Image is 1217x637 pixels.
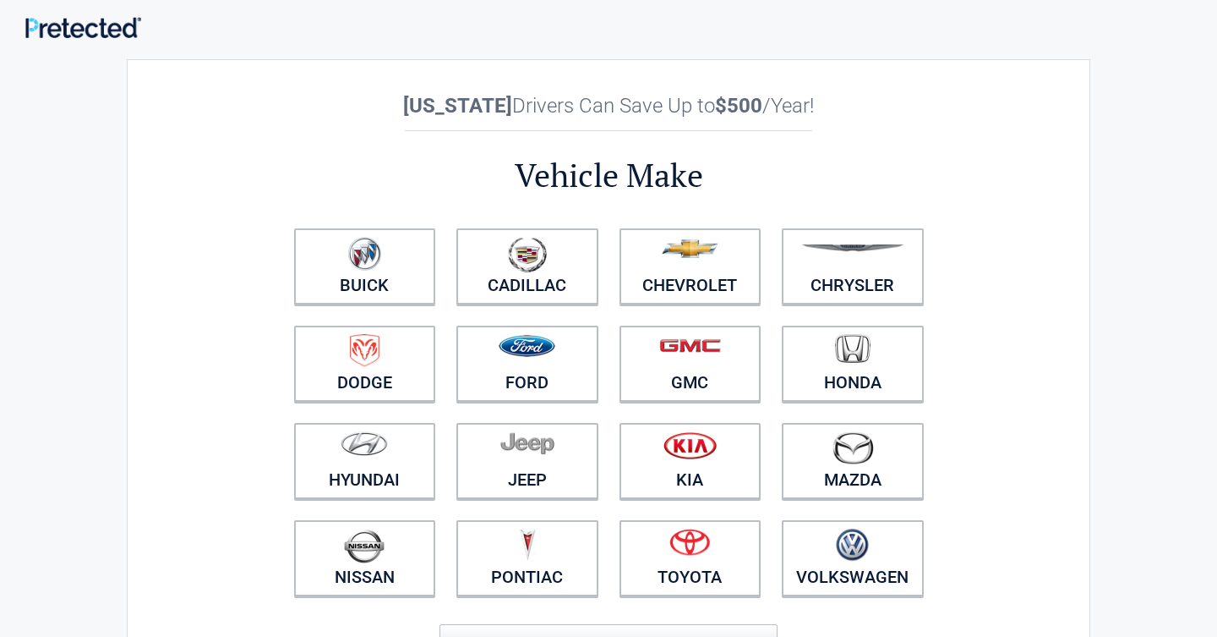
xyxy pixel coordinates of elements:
b: $500 [715,94,762,118]
a: Toyota [619,520,761,596]
b: [US_STATE] [403,94,512,118]
a: Jeep [456,423,598,499]
img: nissan [344,529,385,563]
a: GMC [619,326,761,402]
a: Hyundai [294,423,436,499]
img: pontiac [519,529,536,561]
a: Pontiac [456,520,598,596]
img: buick [348,237,381,271]
img: hyundai [341,431,388,456]
img: jeep [500,431,554,455]
img: Main Logo [25,17,141,38]
img: chevrolet [662,239,718,258]
img: gmc [659,338,721,353]
img: chrysler [801,244,904,252]
a: Cadillac [456,228,598,305]
img: cadillac [508,237,547,272]
img: volkswagen [836,529,869,562]
a: Honda [782,326,924,402]
img: toyota [669,529,710,556]
a: Chrysler [782,228,924,305]
h2: Vehicle Make [283,154,934,197]
h2: Drivers Can Save Up to /Year [283,94,934,118]
a: Ford [456,326,598,402]
a: Buick [294,228,436,305]
a: Chevrolet [619,228,761,305]
img: ford [499,335,555,357]
img: honda [835,334,870,364]
a: Volkswagen [782,520,924,596]
a: Dodge [294,326,436,402]
a: Mazda [782,423,924,499]
img: kia [663,431,717,459]
a: Kia [619,423,761,499]
a: Nissan [294,520,436,596]
img: dodge [350,334,379,367]
img: mazda [832,431,874,464]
